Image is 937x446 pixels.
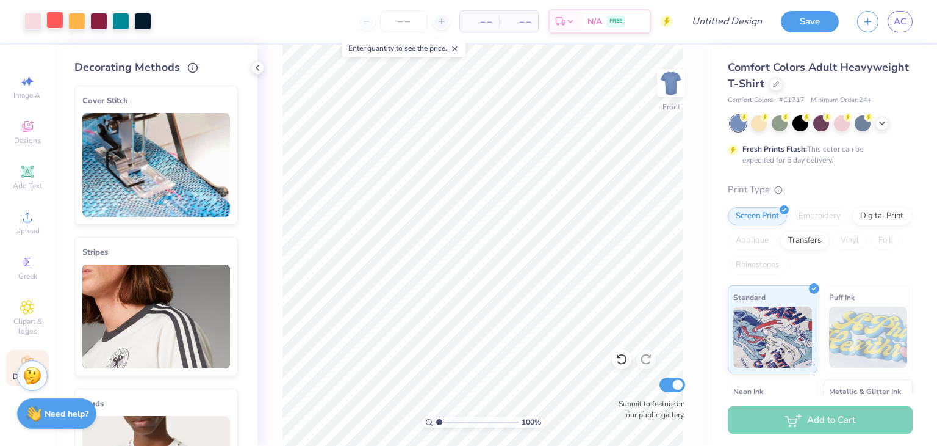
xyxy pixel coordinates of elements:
[6,316,49,336] span: Clipart & logos
[82,93,230,108] div: Cover Stitch
[728,183,913,197] div: Print Type
[728,60,909,91] span: Comfort Colors Adult Heavyweight T-Shirt
[82,397,230,411] div: Studs
[13,181,42,191] span: Add Text
[791,207,849,225] div: Embroidery
[733,291,766,304] span: Standard
[659,71,683,95] img: Front
[829,385,901,398] span: Metallic & Glitter Ink
[742,144,892,166] div: This color can be expedited for 5 day delivery.
[13,371,42,381] span: Decorate
[342,40,465,57] div: Enter quantity to see the price.
[380,10,428,32] input: – –
[728,232,777,250] div: Applique
[14,136,41,145] span: Designs
[74,59,238,76] div: Decorating Methods
[82,245,230,260] div: Stripes
[662,101,680,112] div: Front
[829,291,855,304] span: Puff Ink
[45,408,88,420] strong: Need help?
[829,307,908,368] img: Puff Ink
[728,95,773,106] span: Comfort Colors
[587,15,602,28] span: N/A
[682,9,772,34] input: Untitled Design
[779,95,805,106] span: # C1717
[612,398,685,420] label: Submit to feature on our public gallery.
[833,232,867,250] div: Vinyl
[780,232,829,250] div: Transfers
[728,207,787,225] div: Screen Print
[871,232,899,250] div: Foil
[894,15,906,29] span: AC
[82,113,230,217] img: Cover Stitch
[742,144,807,154] strong: Fresh Prints Flash:
[733,307,812,368] img: Standard
[852,207,911,225] div: Digital Print
[733,385,763,398] span: Neon Ink
[15,226,40,236] span: Upload
[811,95,872,106] span: Minimum Order: 24 +
[506,15,531,28] span: – –
[467,15,492,28] span: – –
[609,17,622,26] span: FREE
[82,265,230,368] img: Stripes
[18,271,37,281] span: Greek
[781,11,839,32] button: Save
[888,11,913,32] a: AC
[728,256,787,274] div: Rhinestones
[522,417,541,428] span: 100 %
[13,90,42,100] span: Image AI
